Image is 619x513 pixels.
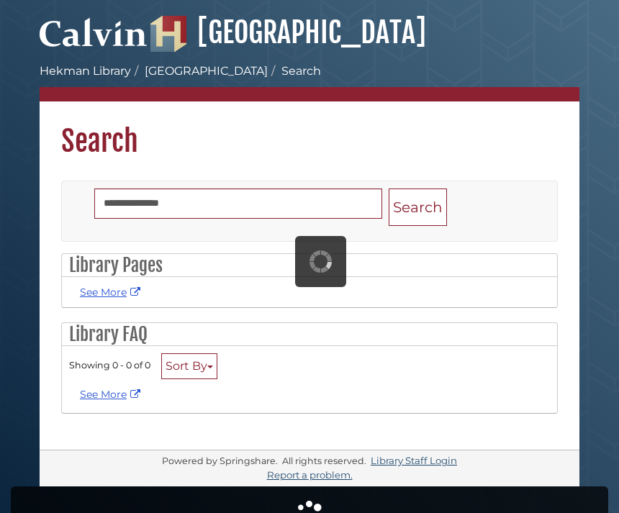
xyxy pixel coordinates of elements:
button: Search [389,189,447,227]
button: Sort By [161,353,217,379]
li: Search [268,63,321,80]
a: Hekman Library [40,64,131,78]
img: Calvin [40,12,148,52]
img: Hekman Library Logo [150,16,186,52]
a: Calvin University [40,33,148,46]
nav: breadcrumb [40,63,579,101]
h1: Search [40,101,579,159]
div: Powered by Springshare. [160,455,280,466]
a: [GEOGRAPHIC_DATA] [150,14,426,50]
h2: Library Pages [62,254,557,277]
span: Showing 0 - 0 of 0 [69,360,150,371]
a: Library Staff Login [371,455,457,466]
a: See More [80,286,144,299]
div: All rights reserved. [280,455,369,466]
a: [GEOGRAPHIC_DATA] [145,64,268,78]
a: Report a problem. [267,469,353,481]
img: Working... [309,250,332,273]
a: See More [80,388,144,401]
h2: Library FAQ [62,323,557,346]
